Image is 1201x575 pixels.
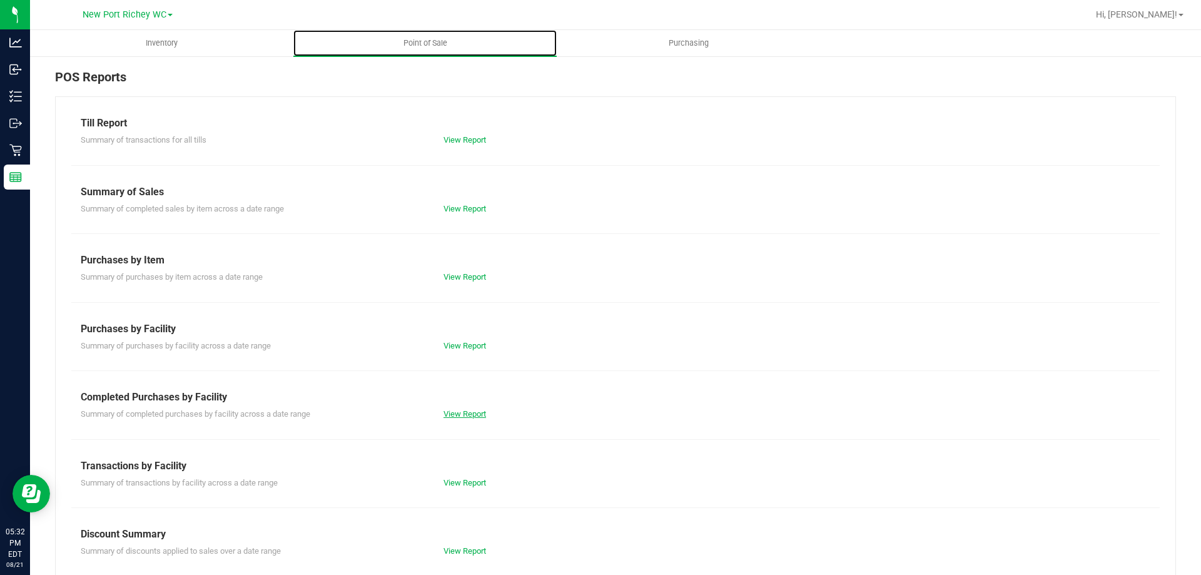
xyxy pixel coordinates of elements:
[652,38,726,49] span: Purchasing
[387,38,464,49] span: Point of Sale
[81,546,281,556] span: Summary of discounts applied to sales over a date range
[443,341,486,350] a: View Report
[9,117,22,130] inline-svg: Outbound
[81,322,1150,337] div: Purchases by Facility
[81,478,278,487] span: Summary of transactions by facility across a date range
[129,38,195,49] span: Inventory
[9,90,22,103] inline-svg: Inventory
[81,272,263,282] span: Summary of purchases by item across a date range
[443,135,486,145] a: View Report
[293,30,557,56] a: Point of Sale
[9,171,22,183] inline-svg: Reports
[443,409,486,419] a: View Report
[9,63,22,76] inline-svg: Inbound
[81,135,206,145] span: Summary of transactions for all tills
[81,185,1150,200] div: Summary of Sales
[81,459,1150,474] div: Transactions by Facility
[6,526,24,560] p: 05:32 PM EDT
[13,475,50,512] iframe: Resource center
[81,204,284,213] span: Summary of completed sales by item across a date range
[6,560,24,569] p: 08/21
[81,409,310,419] span: Summary of completed purchases by facility across a date range
[557,30,820,56] a: Purchasing
[81,253,1150,268] div: Purchases by Item
[83,9,166,20] span: New Port Richey WC
[1096,9,1177,19] span: Hi, [PERSON_NAME]!
[81,341,271,350] span: Summary of purchases by facility across a date range
[81,390,1150,405] div: Completed Purchases by Facility
[443,204,486,213] a: View Report
[81,527,1150,542] div: Discount Summary
[443,546,486,556] a: View Report
[443,272,486,282] a: View Report
[81,116,1150,131] div: Till Report
[9,144,22,156] inline-svg: Retail
[443,478,486,487] a: View Report
[55,68,1176,96] div: POS Reports
[30,30,293,56] a: Inventory
[9,36,22,49] inline-svg: Analytics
